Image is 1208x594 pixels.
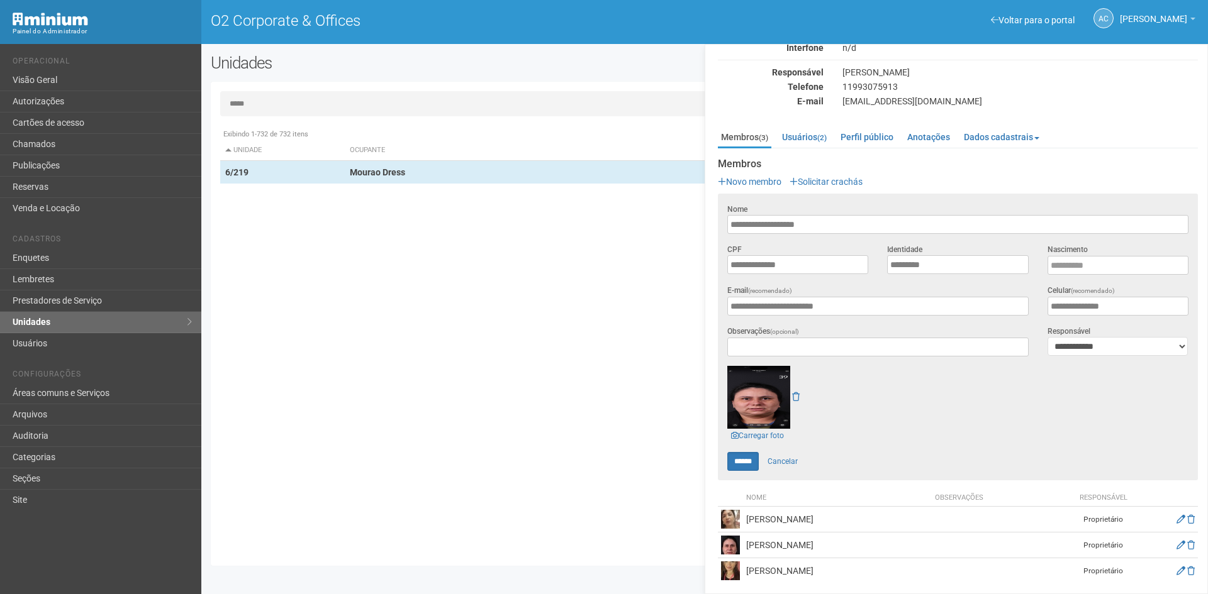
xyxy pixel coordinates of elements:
[743,532,932,558] td: [PERSON_NAME]
[743,558,932,584] td: [PERSON_NAME]
[991,15,1075,25] a: Voltar para o portal
[727,244,742,255] label: CPF
[790,177,863,187] a: Solicitar crachás
[779,128,830,146] a: Usuários(2)
[1048,326,1090,337] label: Responsável
[1187,514,1195,524] a: Excluir membro
[833,96,1207,107] div: [EMAIL_ADDRESS][DOMAIN_NAME]
[727,429,788,443] a: Carregar foto
[1048,244,1088,255] label: Nascimento
[220,140,345,161] th: Unidade: activate to sort column descending
[759,133,768,142] small: (3)
[1072,532,1135,558] td: Proprietário
[708,42,833,53] div: Interfone
[1071,287,1115,294] span: (recomendado)
[727,326,799,338] label: Observações
[727,285,792,297] label: E-mail
[833,42,1207,53] div: n/d
[770,328,799,335] span: (opcional)
[1120,2,1187,24] span: Ana Carla de Carvalho Silva
[225,167,249,177] strong: 6/219
[833,81,1207,92] div: 11993075913
[345,140,772,161] th: Ocupante: activate to sort column ascending
[1187,566,1195,576] a: Excluir membro
[708,96,833,107] div: E-mail
[961,128,1043,146] a: Dados cadastrais
[13,26,192,37] div: Painel do Administrador
[817,133,827,142] small: (2)
[211,13,695,29] h1: O2 Corporate & Offices
[837,128,897,146] a: Perfil público
[721,510,740,529] img: user.png
[1093,8,1114,28] a: AC
[718,128,771,148] a: Membros(3)
[13,370,192,383] li: Configurações
[748,287,792,294] span: (recomendado)
[1048,285,1115,297] label: Celular
[13,57,192,70] li: Operacional
[718,158,1198,170] strong: Membros
[708,67,833,78] div: Responsável
[1187,540,1195,550] a: Excluir membro
[13,13,88,26] img: Minium
[721,536,740,554] img: user.png
[1177,514,1185,524] a: Editar membro
[1177,540,1185,550] a: Editar membro
[1072,490,1135,507] th: Responsável
[350,167,405,177] strong: Mourao Dress
[833,67,1207,78] div: [PERSON_NAME]
[13,234,192,248] li: Cadastros
[932,490,1072,507] th: Observações
[1072,507,1135,532] td: Proprietário
[761,452,805,471] a: Cancelar
[727,204,747,215] label: Nome
[887,244,922,255] label: Identidade
[743,490,932,507] th: Nome
[1072,558,1135,584] td: Proprietário
[718,177,781,187] a: Novo membro
[1177,566,1185,576] a: Editar membro
[721,561,740,580] img: user.png
[792,392,800,402] a: Remover
[220,129,1189,140] div: Exibindo 1-732 de 732 itens
[1120,16,1195,26] a: [PERSON_NAME]
[708,81,833,92] div: Telefone
[904,128,953,146] a: Anotações
[727,366,790,429] img: user.png
[743,507,932,532] td: [PERSON_NAME]
[211,53,612,72] h2: Unidades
